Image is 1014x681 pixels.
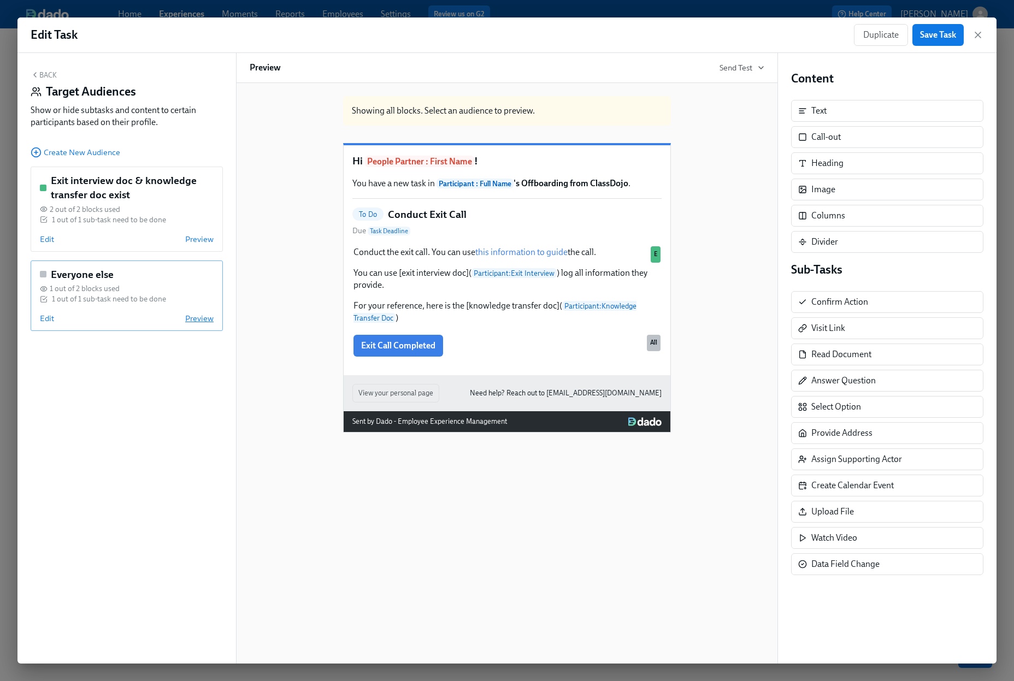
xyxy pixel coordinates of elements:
div: Visit Link [791,317,983,339]
span: Task Deadline [368,227,410,235]
strong: 's Offboarding from ClassDojo [437,178,628,188]
div: Used by Exit interview doc & knowledge transfer doc exist audience [651,246,661,263]
button: Duplicate [854,24,908,46]
div: Conduct the exit call. You can usethis information to guidethe call. You can use [exit interview ... [352,245,662,325]
div: Data Field Change [811,558,880,570]
div: Text [791,100,983,122]
button: Back [31,70,57,79]
span: Duplicate [863,29,899,40]
h6: Preview [250,62,281,74]
div: Watch Video [791,527,983,549]
div: Columns [811,210,845,222]
div: Select Option [791,396,983,418]
div: Exit Call CompletedAll [352,334,662,358]
div: Assign Supporting Actor [791,448,983,470]
div: Confirm Action [811,296,868,308]
div: Provide Address [811,427,872,439]
span: View your personal page [358,388,433,399]
button: Edit [40,313,54,324]
div: Assign Supporting Actor [811,453,902,465]
div: Heading [811,157,844,169]
div: Show or hide subtasks and content to certain participants based on their profile. [31,104,223,128]
div: Image [811,183,835,196]
div: 1 out of 1 sub-task need to be done [52,215,166,225]
h5: Everyone else [51,268,114,282]
h5: Exit interview doc & knowledge transfer doc exist [51,174,214,202]
div: Select Option [811,401,861,413]
button: Preview [185,313,214,324]
span: 1 out of 2 blocks used [50,283,120,294]
h4: Content [791,70,983,87]
div: Everyone else1 out of 2 blocks used1 out of 1 sub-task need to be doneEditPreview [31,260,223,331]
h1: Edit Task [31,27,78,43]
h1: Hi ! [352,154,662,169]
div: Divider [811,236,838,248]
div: Divider [791,231,983,253]
button: Send Test [720,62,764,73]
p: You have a new task in . [352,177,662,190]
div: Showing all blocks. Select an audience to preview. [343,96,671,126]
a: Need help? Reach out to [EMAIL_ADDRESS][DOMAIN_NAME] [470,387,662,399]
div: Answer Question [811,375,876,387]
div: Read Document [811,348,871,360]
img: Dado [628,417,662,426]
h4: Sub-Tasks [791,262,983,278]
div: Read Document [791,344,983,365]
button: Save Task [912,24,964,46]
div: Visit Link [811,322,845,334]
button: View your personal page [352,384,439,402]
button: Preview [185,234,214,245]
div: Sent by Dado - Employee Experience Management [352,416,507,428]
div: Create Calendar Event [811,479,894,491]
span: Participant : Full Name [437,179,514,188]
div: Provide Address [791,422,983,444]
span: People Partner : First Name [365,156,474,167]
div: Data Field Change [791,553,983,575]
div: Exit interview doc & knowledge transfer doc exist2 out of 2 blocks used1 out of 1 sub-task need t... [31,167,223,251]
div: Text [811,105,827,117]
span: 2 out of 2 blocks used [50,204,120,215]
div: Confirm Action [791,291,983,313]
div: Call-out [791,126,983,148]
div: Used by all audiences [647,335,661,351]
div: Create Calendar Event [791,475,983,496]
button: Edit [40,234,54,245]
div: Call-out [811,131,841,143]
div: Columns [791,205,983,227]
div: Image [791,179,983,200]
button: Create New Audience [31,147,120,158]
div: Answer Question [791,370,983,392]
div: Watch Video [811,532,857,544]
span: Save Task [920,29,956,40]
span: Due [352,226,410,236]
div: 1 out of 1 sub-task need to be done [52,294,166,304]
h4: Target Audiences [46,84,136,100]
div: Upload File [791,501,983,523]
div: Upload File [811,506,854,518]
h5: Conduct Exit Call [388,208,467,222]
span: To Do [352,210,384,218]
div: Heading [791,152,983,174]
